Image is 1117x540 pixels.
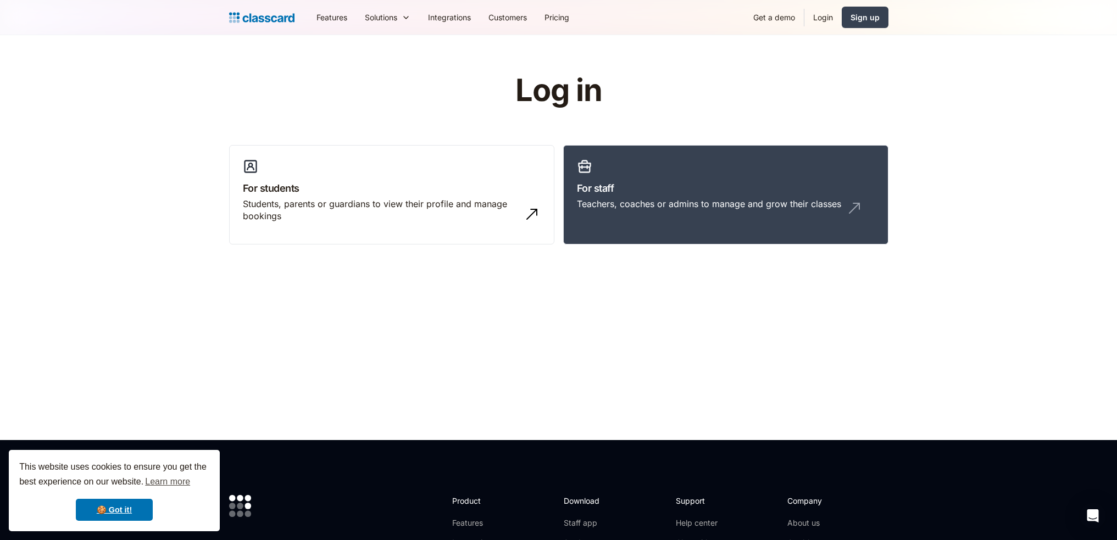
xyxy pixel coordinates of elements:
[676,517,720,528] a: Help center
[365,12,397,23] div: Solutions
[536,5,578,30] a: Pricing
[243,181,541,196] h3: For students
[804,5,842,30] a: Login
[356,5,419,30] div: Solutions
[564,517,609,528] a: Staff app
[563,145,888,245] a: For staffTeachers, coaches or admins to manage and grow their classes
[143,474,192,490] a: learn more about cookies
[308,5,356,30] a: Features
[851,12,880,23] div: Sign up
[676,495,720,506] h2: Support
[787,517,860,528] a: About us
[452,495,511,506] h2: Product
[744,5,804,30] a: Get a demo
[452,517,511,528] a: Features
[243,198,519,222] div: Students, parents or guardians to view their profile and manage bookings
[577,198,841,210] div: Teachers, coaches or admins to manage and grow their classes
[76,499,153,521] a: dismiss cookie message
[1080,503,1106,529] div: Open Intercom Messenger
[229,10,294,25] a: home
[384,74,733,108] h1: Log in
[229,145,554,245] a: For studentsStudents, parents or guardians to view their profile and manage bookings
[9,450,220,531] div: cookieconsent
[419,5,480,30] a: Integrations
[480,5,536,30] a: Customers
[564,495,609,506] h2: Download
[19,460,209,490] span: This website uses cookies to ensure you get the best experience on our website.
[787,495,860,506] h2: Company
[577,181,875,196] h3: For staff
[842,7,888,28] a: Sign up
